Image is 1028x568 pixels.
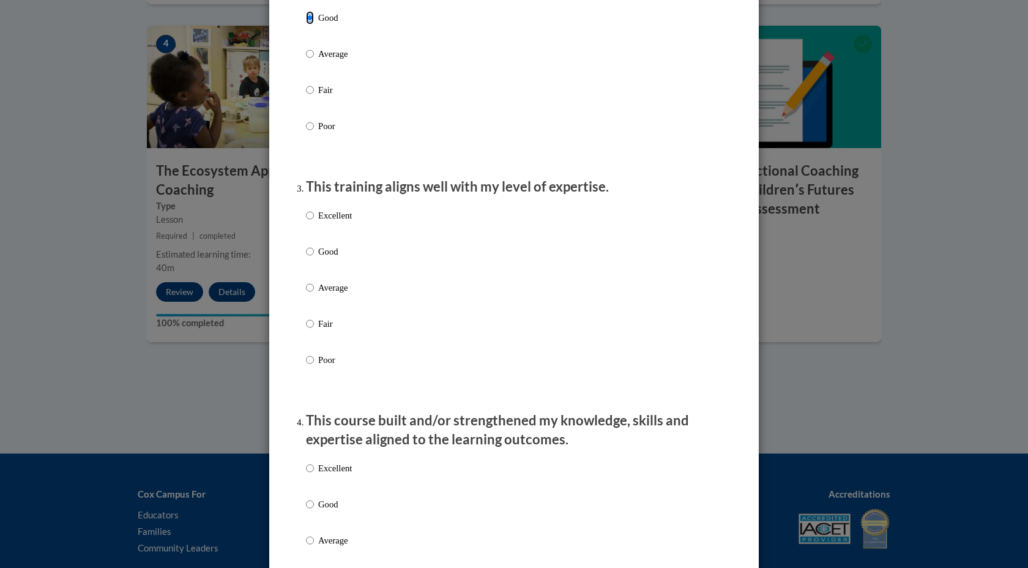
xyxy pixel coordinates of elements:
[306,411,722,449] p: This course built and/or strengthened my knowledge, skills and expertise aligned to the learning ...
[306,461,314,475] input: Excellent
[318,461,352,475] p: Excellent
[318,209,352,222] p: Excellent
[306,534,314,547] input: Average
[306,209,314,222] input: Excellent
[318,281,352,294] p: Average
[318,119,352,133] p: Poor
[306,281,314,294] input: Average
[318,353,352,367] p: Poor
[318,245,352,258] p: Good
[306,11,314,24] input: Good
[318,11,352,24] p: Good
[306,177,722,196] p: This training aligns well with my level of expertise.
[306,498,314,511] input: Good
[318,534,352,547] p: Average
[318,83,352,97] p: Fair
[306,47,314,61] input: Average
[306,83,314,97] input: Fair
[306,245,314,258] input: Good
[318,498,352,511] p: Good
[318,47,352,61] p: Average
[306,317,314,331] input: Fair
[306,119,314,133] input: Poor
[318,317,352,331] p: Fair
[306,353,314,367] input: Poor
